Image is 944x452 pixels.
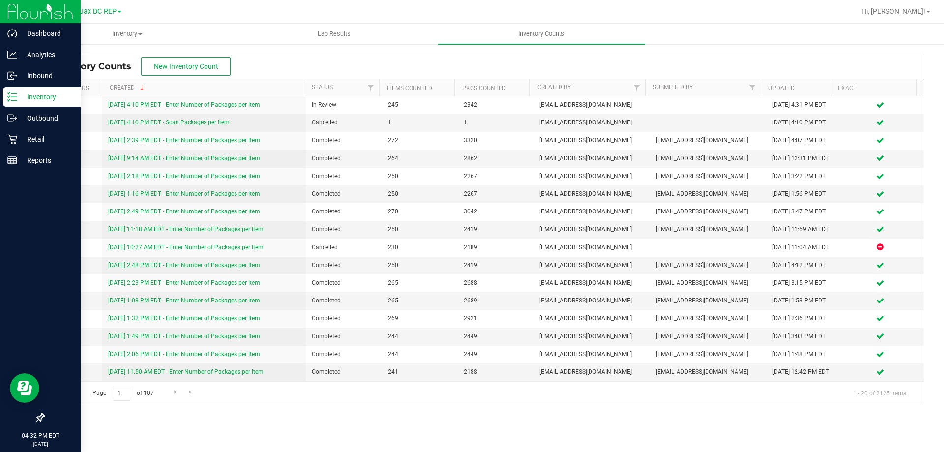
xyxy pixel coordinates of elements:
inline-svg: Retail [7,134,17,144]
inline-svg: Dashboard [7,29,17,38]
span: [EMAIL_ADDRESS][DOMAIN_NAME] [539,172,644,181]
a: [DATE] 2:18 PM EDT - Enter Number of Packages per Item [108,173,260,180]
span: [EMAIL_ADDRESS][DOMAIN_NAME] [656,296,761,305]
span: 270 [388,207,452,216]
span: Completed [312,314,376,323]
span: 1 - 20 of 2125 items [845,386,914,400]
a: Pkgs Counted [462,85,506,91]
span: 2267 [464,189,528,199]
span: Jax DC REP [80,7,117,16]
a: [DATE] 2:48 PM EDT - Enter Number of Packages per Item [108,262,260,269]
span: [EMAIL_ADDRESS][DOMAIN_NAME] [539,189,644,199]
a: [DATE] 4:10 PM EDT - Enter Number of Packages per Item [108,101,260,108]
span: [EMAIL_ADDRESS][DOMAIN_NAME] [539,278,644,288]
span: Inventory Counts [505,30,578,38]
a: [DATE] 2:49 PM EDT - Enter Number of Packages per Item [108,208,260,215]
span: 250 [388,225,452,234]
a: Filter [363,79,379,96]
a: [DATE] 1:16 PM EDT - Enter Number of Packages per Item [108,190,260,197]
a: Created By [537,84,571,90]
span: Completed [312,172,376,181]
span: 2688 [464,278,528,288]
span: [EMAIL_ADDRESS][DOMAIN_NAME] [656,278,761,288]
div: [DATE] 4:07 PM EDT [772,136,830,145]
span: Hi, [PERSON_NAME]! [861,7,925,15]
inline-svg: Reports [7,155,17,165]
span: [EMAIL_ADDRESS][DOMAIN_NAME] [539,332,644,341]
a: Go to the next page [168,386,182,399]
span: 265 [388,296,452,305]
span: Completed [312,350,376,359]
span: 230 [388,243,452,252]
span: 241 [388,367,452,377]
span: [EMAIL_ADDRESS][DOMAIN_NAME] [539,225,644,234]
p: Dashboard [17,28,76,39]
div: [DATE] 12:31 PM EDT [772,154,830,163]
p: Outbound [17,112,76,124]
span: Completed [312,225,376,234]
span: 2419 [464,225,528,234]
span: Cancelled [312,243,376,252]
span: 1 [464,118,528,127]
a: Items Counted [387,85,432,91]
a: Submitted By [653,84,693,90]
a: Inventory [24,24,231,44]
span: 250 [388,189,452,199]
a: [DATE] 2:23 PM EDT - Enter Number of Packages per Item [108,279,260,286]
span: 2189 [464,243,528,252]
a: Inventory Counts [438,24,645,44]
span: [EMAIL_ADDRESS][DOMAIN_NAME] [656,172,761,181]
p: Inbound [17,70,76,82]
span: 264 [388,154,452,163]
div: [DATE] 1:53 PM EDT [772,296,830,305]
span: 272 [388,136,452,145]
inline-svg: Outbound [7,113,17,123]
div: [DATE] 4:12 PM EDT [772,261,830,270]
span: [EMAIL_ADDRESS][DOMAIN_NAME] [539,100,644,110]
span: [EMAIL_ADDRESS][DOMAIN_NAME] [539,296,644,305]
span: 2342 [464,100,528,110]
p: Reports [17,154,76,166]
span: [EMAIL_ADDRESS][DOMAIN_NAME] [656,367,761,377]
a: Lab Results [231,24,438,44]
div: [DATE] 3:03 PM EDT [772,332,830,341]
span: [EMAIL_ADDRESS][DOMAIN_NAME] [539,350,644,359]
span: [EMAIL_ADDRESS][DOMAIN_NAME] [539,118,644,127]
a: [DATE] 9:14 AM EDT - Enter Number of Packages per Item [108,155,260,162]
span: 3042 [464,207,528,216]
span: 2188 [464,367,528,377]
a: Status [312,84,333,90]
span: [EMAIL_ADDRESS][DOMAIN_NAME] [539,261,644,270]
span: 2862 [464,154,528,163]
span: 2921 [464,314,528,323]
a: [DATE] 10:27 AM EDT - Enter Number of Packages per Item [108,244,264,251]
p: 04:32 PM EDT [4,431,76,440]
span: Lab Results [304,30,364,38]
a: [DATE] 11:18 AM EDT - Enter Number of Packages per Item [108,226,264,233]
span: Completed [312,367,376,377]
span: Completed [312,189,376,199]
span: 2449 [464,350,528,359]
a: Go to the last page [184,386,198,399]
span: Completed [312,261,376,270]
span: Page of 107 [84,386,162,401]
span: Completed [312,207,376,216]
span: 1 [388,118,452,127]
span: [EMAIL_ADDRESS][DOMAIN_NAME] [539,136,644,145]
span: [EMAIL_ADDRESS][DOMAIN_NAME] [656,350,761,359]
span: Inventory [24,30,230,38]
a: [DATE] 1:49 PM EDT - Enter Number of Packages per Item [108,333,260,340]
span: 250 [388,172,452,181]
span: 2267 [464,172,528,181]
input: 1 [113,386,130,401]
span: [EMAIL_ADDRESS][DOMAIN_NAME] [539,367,644,377]
div: [DATE] 3:22 PM EDT [772,172,830,181]
span: [EMAIL_ADDRESS][DOMAIN_NAME] [656,207,761,216]
span: [EMAIL_ADDRESS][DOMAIN_NAME] [539,207,644,216]
a: [DATE] 1:08 PM EDT - Enter Number of Packages per Item [108,297,260,304]
span: 2419 [464,261,528,270]
p: Inventory [17,91,76,103]
div: [DATE] 1:48 PM EDT [772,350,830,359]
span: In Review [312,100,376,110]
div: [DATE] 1:56 PM EDT [772,189,830,199]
